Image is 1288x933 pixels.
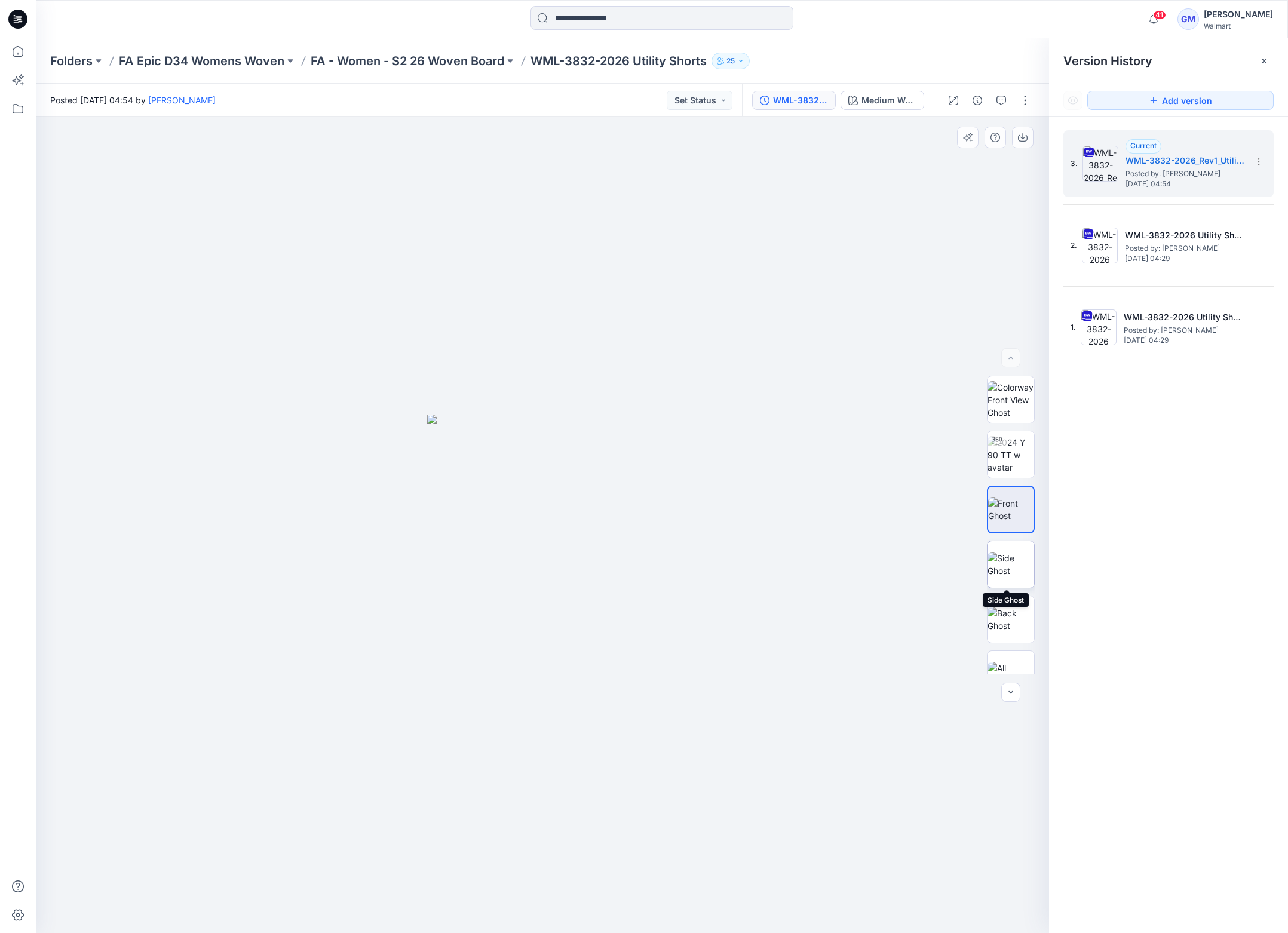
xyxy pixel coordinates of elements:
img: Back Ghost [988,607,1034,632]
button: 25 [712,53,750,69]
p: 25 [726,54,735,67]
button: Details [968,91,987,110]
img: WML-3832-2026_Rev1_Utility Shorts_Full Colorway [1082,146,1118,182]
button: Close [1259,56,1269,66]
img: WML-3832-2026 Utility Shorts_Full Colorway [1082,228,1118,263]
h5: WML-3832-2026_Rev1_Utility Shorts_Full Colorway [1126,154,1245,168]
img: WML-3832-2026 Utility Shorts_Soft Silver [1081,309,1117,345]
div: Walmart [1204,22,1273,30]
span: Posted by: Gayan Mahawithanalage [1126,168,1245,180]
div: Medium Wash [861,94,916,107]
img: Side Ghost [988,552,1034,577]
button: Medium Wash [841,91,924,110]
span: 41 [1153,10,1166,20]
button: Show Hidden Versions [1063,91,1082,110]
span: Posted by: Gayan Mahawithanalage [1125,243,1244,254]
img: Front Ghost [988,497,1034,522]
div: WML-3832-2026_Rev1_Utility Shorts_Full Colorway [773,94,828,107]
span: Version History [1063,54,1152,68]
div: GM [1177,8,1199,30]
span: 1. [1071,322,1076,333]
span: Posted by: Gayan Mahawithanalage [1124,324,1243,336]
span: [DATE] 04:54 [1126,180,1245,188]
a: [PERSON_NAME] [148,95,216,105]
span: Posted [DATE] 04:54 by [50,94,216,106]
a: FA Epic D34 Womens Woven [119,53,284,69]
h5: WML-3832-2026 Utility Shorts_Full Colorway [1125,228,1244,243]
h5: WML-3832-2026 Utility Shorts_Soft Silver [1124,310,1243,324]
div: [PERSON_NAME] [1204,7,1273,22]
a: Folders [50,53,93,69]
span: 2. [1071,240,1077,251]
button: WML-3832-2026_Rev1_Utility Shorts_Full Colorway [752,91,836,110]
img: All colorways [988,662,1034,687]
img: Colorway Front View Ghost [988,381,1034,419]
img: eyJhbGciOiJIUzI1NiIsImtpZCI6IjAiLCJzbHQiOiJzZXMiLCJ0eXAiOiJKV1QifQ.eyJkYXRhIjp7InR5cGUiOiJzdG9yYW... [427,415,658,933]
span: Current [1130,141,1157,150]
img: 2024 Y 90 TT w avatar [988,436,1034,474]
span: [DATE] 04:29 [1125,254,1244,263]
span: [DATE] 04:29 [1124,336,1243,345]
a: FA - Women - S2 26 Woven Board [311,53,504,69]
button: Add version [1087,91,1274,110]
span: 3. [1071,158,1078,169]
p: WML-3832-2026 Utility Shorts [530,53,707,69]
